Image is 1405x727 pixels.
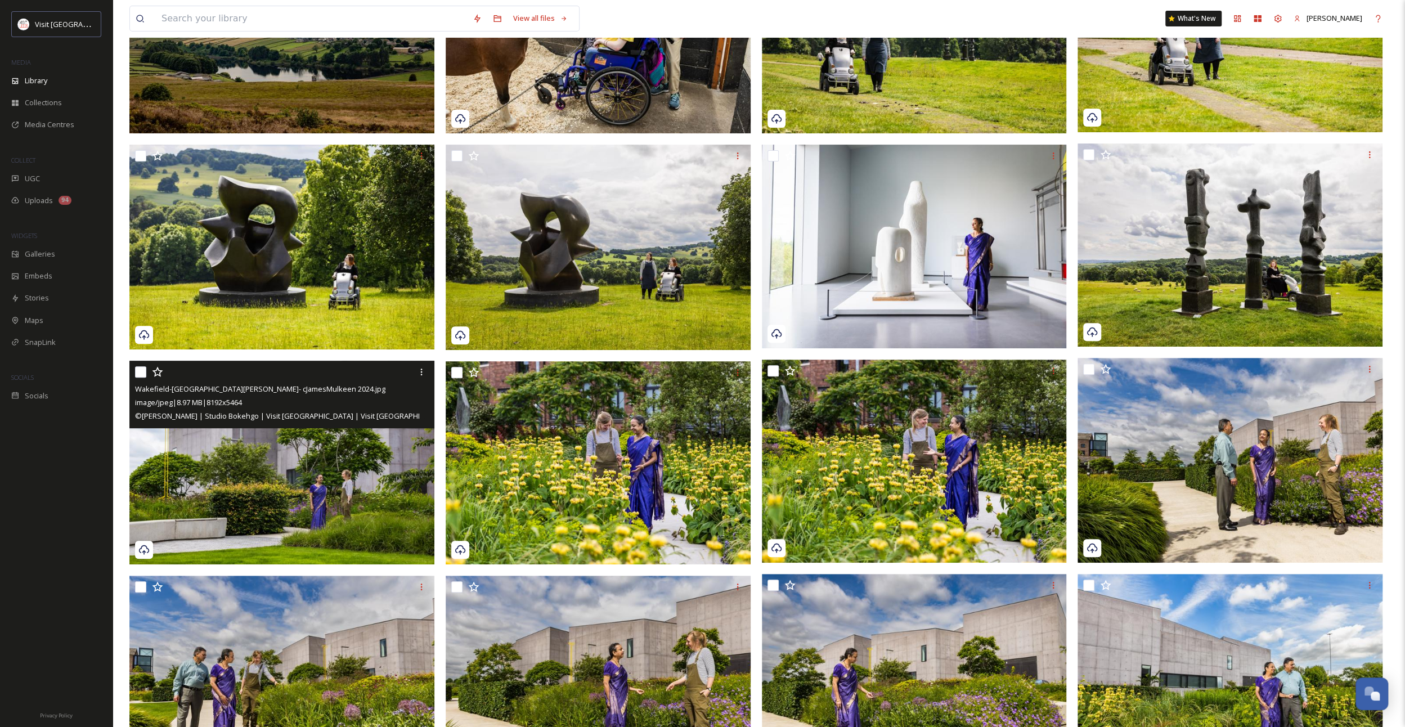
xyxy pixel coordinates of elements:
[1078,358,1385,563] img: Wakefield-The Hepworth Gardens- cJamesMulkeen 2024.jpg
[1165,11,1222,26] a: What's New
[135,410,448,421] span: © [PERSON_NAME] | Studio Bokehgo | Visit [GEOGRAPHIC_DATA] | Visit [GEOGRAPHIC_DATA]
[25,97,62,108] span: Collections
[129,361,434,564] img: Wakefield-The Hepworth Gardens- cJamesMulkeen 2024.jpg
[135,384,385,394] span: Wakefield-[GEOGRAPHIC_DATA][PERSON_NAME]- cJamesMulkeen 2024.jpg
[25,119,74,130] span: Media Centres
[11,373,34,382] span: SOCIALS
[25,195,53,206] span: Uploads
[762,145,1067,348] img: Wakefield-The Hepworth interior- cJamesMulkeen 2024.jpg
[11,156,35,164] span: COLLECT
[25,337,56,348] span: SnapLink
[25,271,52,281] span: Embeds
[11,58,31,66] span: MEDIA
[25,293,49,303] span: Stories
[156,6,467,31] input: Search your library
[11,231,37,240] span: WIDGETS
[135,397,242,407] span: image/jpeg | 8.97 MB | 8192 x 5464
[446,361,751,564] img: Wakefield-The Hepworth Gardens- cJamesMulkeen 2024.jpg
[25,75,47,86] span: Library
[129,145,437,349] img: Wakefield-Yorkshire Sculpture Park-cJamesMulkeen 2024.jpg
[762,360,1067,563] img: Wakefield-The Hepworth Gardens- cJamesMulkeen 2024.jpg
[446,145,753,349] img: Wakefield-Yorkshire Sculpture Park-cJamesMulkeen 2024.jpg
[508,7,573,29] a: View all files
[59,196,71,205] div: 94
[1078,143,1382,347] img: Wakefield-Yorkshire Sculpture Park-cJamesMulkeen 2024.jpg
[35,19,122,29] span: Visit [GEOGRAPHIC_DATA]
[18,19,29,30] img: download%20(3).png
[25,391,48,401] span: Socials
[40,712,73,719] span: Privacy Policy
[25,315,43,326] span: Maps
[25,249,55,259] span: Galleries
[1355,677,1388,710] button: Open Chat
[1288,7,1368,29] a: [PERSON_NAME]
[25,173,40,184] span: UGC
[1307,13,1362,23] span: [PERSON_NAME]
[40,708,73,721] a: Privacy Policy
